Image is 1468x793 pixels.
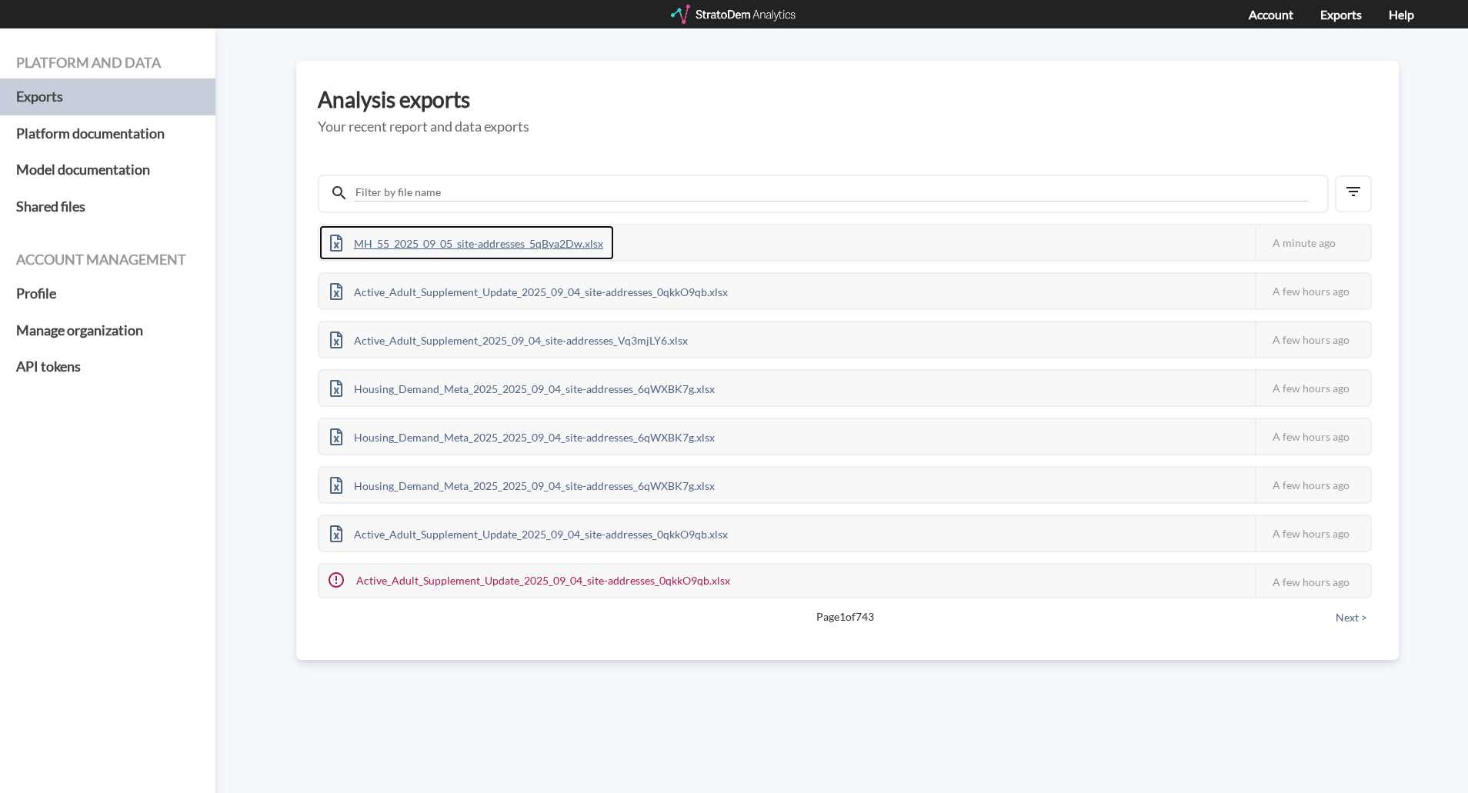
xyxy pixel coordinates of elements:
div: Active_Adult_Supplement_Update_2025_09_04_site-addresses_0qkkO9qb.xlsx [319,274,739,308]
a: Active_Adult_Supplement_Update_2025_09_04_site-addresses_0qkkO9qb.xlsx [319,525,739,538]
div: Housing_Demand_Meta_2025_2025_09_04_site-addresses_6qWXBK7g.xlsx [319,468,726,502]
div: Housing_Demand_Meta_2025_2025_09_04_site-addresses_6qWXBK7g.xlsx [319,371,726,405]
a: Exports [16,78,199,115]
span: Page 1 of 743 [372,609,1318,625]
div: A few hours ago [1255,371,1370,405]
a: MH_55_2025_09_05_site-addresses_5qBya2Dw.xlsx [319,235,614,248]
div: A few hours ago [1255,322,1370,357]
h4: Platform and data [16,55,199,71]
div: Active_Adult_Supplement_Update_2025_09_04_site-addresses_0qkkO9qb.xlsx [319,565,741,597]
a: Exports [1320,7,1362,22]
a: Help [1389,7,1414,22]
div: Housing_Demand_Meta_2025_2025_09_04_site-addresses_6qWXBK7g.xlsx [319,419,726,454]
div: Active_Adult_Supplement_2025_09_04_site-addresses_Vq3mjLY6.xlsx [319,322,699,357]
a: Platform documentation [16,115,199,152]
h4: Account management [16,252,199,268]
a: Manage organization [16,312,199,349]
a: Model documentation [16,152,199,188]
div: A few hours ago [1255,516,1370,551]
div: A minute ago [1255,225,1370,260]
a: Active_Adult_Supplement_Update_2025_09_04_site-addresses_0qkkO9qb.xlsx [319,283,739,296]
a: API tokens [16,348,199,385]
h3: Analysis exports [318,88,1377,112]
a: Profile [16,275,199,312]
a: Shared files [16,188,199,225]
a: Housing_Demand_Meta_2025_2025_09_04_site-addresses_6qWXBK7g.xlsx [319,477,726,490]
div: Active_Adult_Supplement_Update_2025_09_04_site-addresses_0qkkO9qb.xlsx [319,516,739,551]
div: A few hours ago [1255,274,1370,308]
div: A few hours ago [1255,468,1370,502]
div: MH_55_2025_09_05_site-addresses_5qBya2Dw.xlsx [319,225,614,260]
a: Housing_Demand_Meta_2025_2025_09_04_site-addresses_6qWXBK7g.xlsx [319,428,726,441]
a: Active_Adult_Supplement_2025_09_04_site-addresses_Vq3mjLY6.xlsx [319,332,699,345]
div: A few hours ago [1255,565,1370,599]
button: Next > [1331,609,1372,626]
input: Filter by file name [354,184,1308,202]
div: A few hours ago [1255,419,1370,454]
a: Housing_Demand_Meta_2025_2025_09_04_site-addresses_6qWXBK7g.xlsx [319,380,726,393]
a: Account [1249,7,1293,22]
h5: Your recent report and data exports [318,119,1377,135]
